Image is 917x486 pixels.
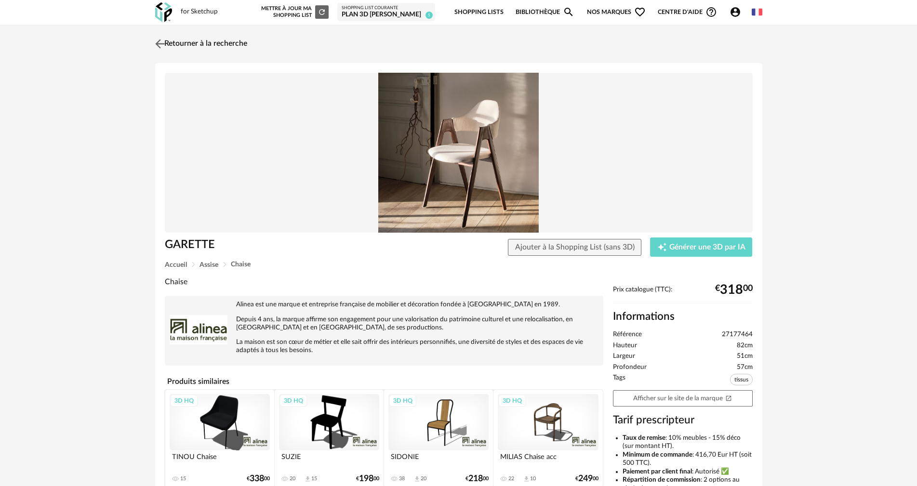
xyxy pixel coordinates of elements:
[658,6,717,18] span: Centre d'aideHelp Circle Outline icon
[623,434,665,441] b: Taux de remise
[425,12,433,19] span: 5
[498,394,526,407] div: 3D HQ
[657,242,667,252] span: Creation icon
[356,475,379,482] div: € 00
[247,475,270,482] div: € 00
[613,374,625,388] span: Tags
[155,2,172,22] img: OXP
[279,450,379,470] div: SUZIE
[165,73,753,233] img: Product pack shot
[720,286,743,294] span: 318
[705,6,717,18] span: Help Circle Outline icon
[508,475,514,482] div: 22
[613,330,642,339] span: Référence
[468,475,483,482] span: 218
[508,239,642,256] button: Ajouter à la Shopping List (sans 3D)
[623,434,753,451] li: : 10% meubles - 15% déco (sur montant HT).
[587,1,646,24] span: Nos marques
[165,374,603,389] h4: Produits similaires
[318,9,326,14] span: Refresh icon
[730,374,753,385] span: tissus
[181,8,218,16] div: for Sketchup
[250,475,264,482] span: 338
[563,6,574,18] span: Magnify icon
[715,286,753,294] div: € 00
[530,475,536,482] div: 10
[725,394,732,401] span: Open In New icon
[413,475,421,483] span: Download icon
[304,475,311,483] span: Download icon
[290,475,295,482] div: 20
[722,330,753,339] span: 27177464
[613,286,753,303] div: Prix catalogue (TTC):
[515,243,635,251] span: Ajouter à la Shopping List (sans 3D)
[613,363,647,372] span: Profondeur
[359,475,373,482] span: 198
[165,262,187,268] span: Accueil
[730,6,741,18] span: Account Circle icon
[389,394,417,407] div: 3D HQ
[311,475,317,482] div: 15
[388,450,489,470] div: SIDONIE
[170,301,227,358] img: brand logo
[153,33,247,54] a: Retourner à la recherche
[342,5,431,19] a: Shopping List courante PLAN 3D [PERSON_NAME] 5
[578,475,593,482] span: 249
[737,342,753,350] span: 82cm
[170,450,270,470] div: TINOU Chaise
[231,261,251,268] span: Chaise
[421,475,426,482] div: 20
[669,244,745,251] span: Générer une 3D par IA
[516,1,574,24] a: BibliothèqueMagnify icon
[623,476,701,483] b: Répartition de commission
[259,5,329,19] div: Mettre à jour ma Shopping List
[170,301,598,309] p: Alinea est une marque et entreprise française de mobilier et décoration fondée à [GEOGRAPHIC_DATA...
[165,261,753,268] div: Breadcrumb
[752,7,762,17] img: fr
[730,6,745,18] span: Account Circle icon
[170,338,598,355] p: La maison est son cœur de métier et elle sait offrir des intérieurs personnifiés, une diversité d...
[575,475,598,482] div: € 00
[199,262,218,268] span: Assise
[613,310,753,324] h2: Informations
[613,390,753,407] a: Afficher sur le site de la marqueOpen In New icon
[623,451,753,468] li: : 416,70 Eur HT (soit 500 TTC).
[613,352,635,361] span: Largeur
[399,475,405,482] div: 38
[279,394,307,407] div: 3D HQ
[737,363,753,372] span: 57cm
[623,468,692,475] b: Paiement par client final
[465,475,489,482] div: € 00
[623,468,753,476] li: : Autorisé ✅
[454,1,504,24] a: Shopping Lists
[498,450,598,470] div: MILIAS Chaise acc
[650,237,752,257] button: Creation icon Générer une 3D par IA
[153,37,167,51] img: svg+xml;base64,PHN2ZyB3aWR0aD0iMjQiIGhlaWdodD0iMjQiIHZpZXdCb3g9IjAgMCAyNCAyNCIgZmlsbD0ibm9uZSIgeG...
[737,352,753,361] span: 51cm
[613,342,637,350] span: Hauteur
[180,475,186,482] div: 15
[170,315,598,332] p: Depuis 4 ans, la marque affirme son engagement pour une valorisation du patrimoine culturel et un...
[634,6,646,18] span: Heart Outline icon
[170,394,198,407] div: 3D HQ
[523,475,530,483] span: Download icon
[623,451,692,458] b: Minimum de commande
[165,277,603,287] div: Chaise
[165,237,404,252] h1: GARETTE
[342,5,431,11] div: Shopping List courante
[613,413,753,427] h3: Tarif prescripteur
[342,11,431,19] div: PLAN 3D [PERSON_NAME]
